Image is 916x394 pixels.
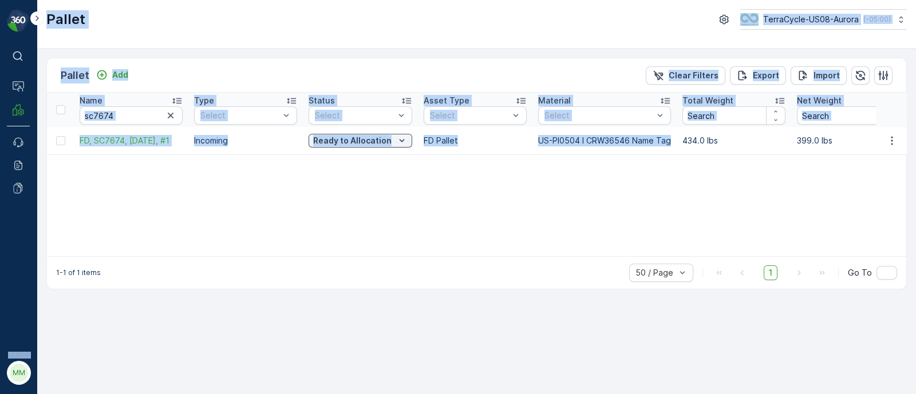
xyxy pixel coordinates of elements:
[200,110,279,121] p: Select
[797,135,900,146] p: 399.0 lbs
[538,135,671,146] p: US-PI0504 I CRW36546 Name Tag
[424,95,469,106] p: Asset Type
[797,95,842,106] p: Net Weight
[194,95,214,106] p: Type
[46,10,85,29] p: Pallet
[80,135,183,146] span: FD, SC7674, [DATE], #1
[544,110,653,121] p: Select
[763,14,859,25] p: TerraCycle-US08-Aurora
[7,361,30,385] button: MM
[315,110,394,121] p: Select
[740,13,759,26] img: image_ci7OI47.png
[56,136,65,145] div: Toggle Row Selected
[814,70,840,81] p: Import
[669,70,718,81] p: Clear Filters
[682,135,785,146] p: 434.0 lbs
[848,267,872,278] span: Go To
[56,268,101,277] p: 1-1 of 1 items
[309,134,412,148] button: Ready to Allocation
[112,69,128,81] p: Add
[7,9,30,32] img: logo
[424,135,527,146] p: FD Pallet
[791,66,847,85] button: Import
[753,70,779,81] p: Export
[80,135,183,146] a: FD, SC7674, 09/12/25, #1
[80,95,102,106] p: Name
[430,110,509,121] p: Select
[92,68,133,82] button: Add
[61,67,89,83] p: Pallet
[309,95,335,106] p: Status
[313,135,392,146] p: Ready to Allocation
[740,9,907,30] button: TerraCycle-US08-Aurora(-05:00)
[194,135,297,146] p: Incoming
[646,66,725,85] button: Clear Filters
[682,106,785,125] input: Search
[80,106,183,125] input: Search
[797,106,900,125] input: Search
[730,66,786,85] button: Export
[7,352,30,359] span: v 1.50.2
[764,265,777,280] span: 1
[863,15,891,24] p: ( -05:00 )
[682,95,733,106] p: Total Weight
[10,364,28,382] div: MM
[538,95,571,106] p: Material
